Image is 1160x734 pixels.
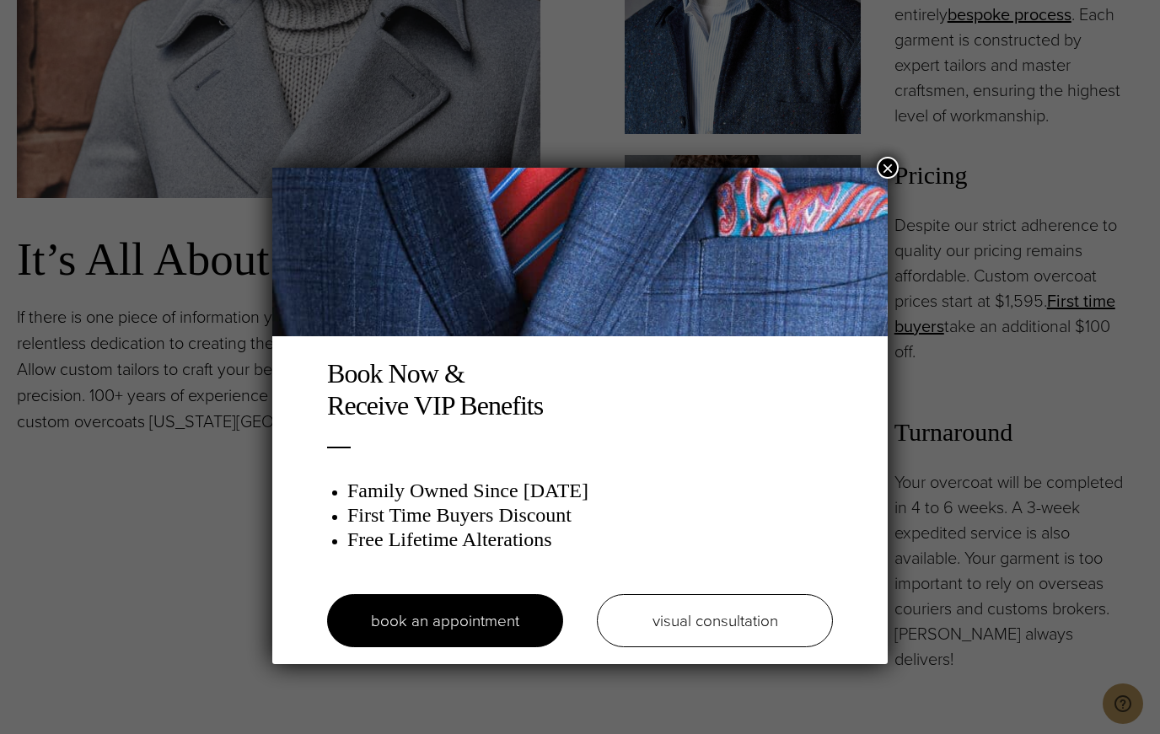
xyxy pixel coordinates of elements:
[347,479,833,503] h3: Family Owned Since [DATE]
[877,157,899,179] button: Close
[327,594,563,647] a: book an appointment
[347,528,833,552] h3: Free Lifetime Alterations
[597,594,833,647] a: visual consultation
[327,357,833,422] h2: Book Now & Receive VIP Benefits
[347,503,833,528] h3: First Time Buyers Discount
